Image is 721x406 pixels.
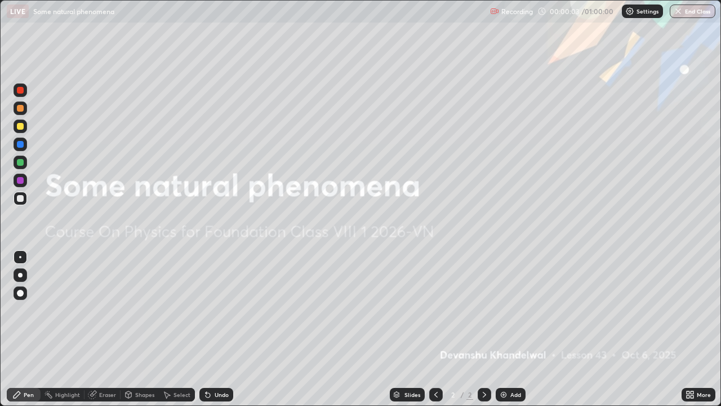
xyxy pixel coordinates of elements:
p: Settings [637,8,658,14]
div: Select [173,392,190,398]
p: LIVE [10,7,25,16]
img: end-class-cross [674,7,683,16]
div: Shapes [135,392,154,398]
div: Highlight [55,392,80,398]
div: Undo [215,392,229,398]
div: Add [510,392,521,398]
button: End Class [670,5,715,18]
div: More [697,392,711,398]
img: recording.375f2c34.svg [490,7,499,16]
div: 2 [447,391,459,398]
div: / [461,391,464,398]
div: Slides [404,392,420,398]
div: 2 [466,390,473,400]
p: Recording [501,7,533,16]
div: Pen [24,392,34,398]
img: class-settings-icons [625,7,634,16]
img: add-slide-button [499,390,508,399]
div: Eraser [99,392,116,398]
p: Some natural phenomena [33,7,114,16]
